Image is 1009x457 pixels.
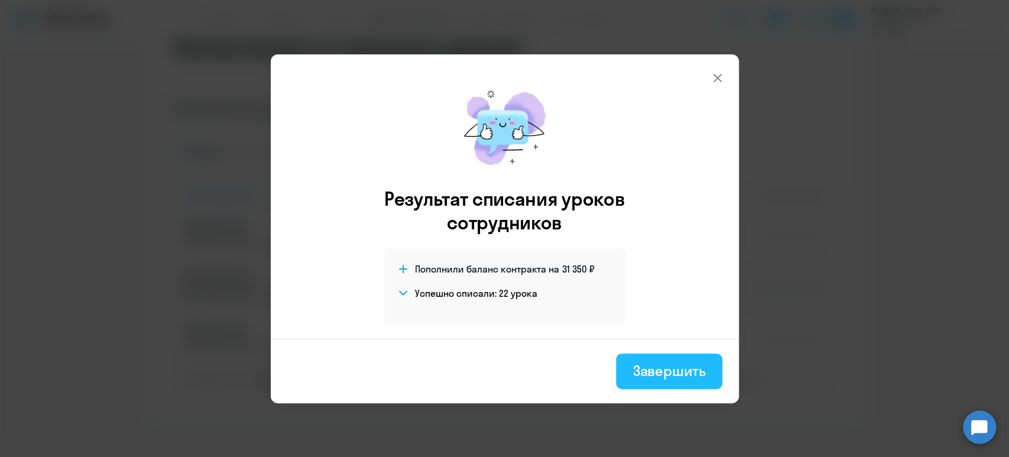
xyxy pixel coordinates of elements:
[415,262,559,276] span: Пополнили баланс контракта на
[562,262,595,276] span: 31 350 ₽
[368,187,641,234] h3: Результат списания уроков сотрудников
[452,78,558,177] img: mirage-message.png
[616,354,722,389] button: Завершить
[415,287,537,300] h4: Успешно списали: 22 урока
[632,361,705,380] div: Завершить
